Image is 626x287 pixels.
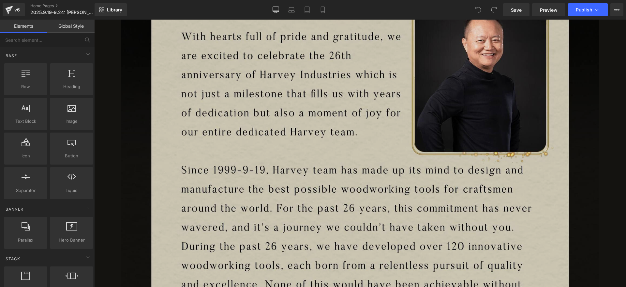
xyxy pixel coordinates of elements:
[299,3,315,16] a: Tablet
[6,187,45,194] span: Separator
[532,3,565,16] a: Preview
[268,3,284,16] a: Desktop
[52,187,91,194] span: Liquid
[472,3,485,16] button: Undo
[511,7,522,13] span: Save
[47,20,95,33] a: Global Style
[540,7,558,13] span: Preview
[30,3,105,8] a: Home Pages
[13,6,21,14] div: v6
[5,256,21,262] span: Stack
[576,7,592,12] span: Publish
[5,206,24,212] span: Banner
[52,237,91,244] span: Hero Banner
[6,118,45,125] span: Text Block
[52,118,91,125] span: Image
[315,3,331,16] a: Mobile
[107,7,122,13] span: Library
[95,3,127,16] a: New Library
[52,83,91,90] span: Heading
[284,3,299,16] a: Laptop
[3,3,25,16] a: v6
[6,152,45,159] span: Icon
[52,152,91,159] span: Button
[6,83,45,90] span: Row
[5,53,18,59] span: Base
[610,3,623,16] button: More
[487,3,500,16] button: Redo
[568,3,608,16] button: Publish
[30,10,93,15] span: 2025.9.19-9.24: [PERSON_NAME] 26-jähriges Jubiläum
[6,237,45,244] span: Parallax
